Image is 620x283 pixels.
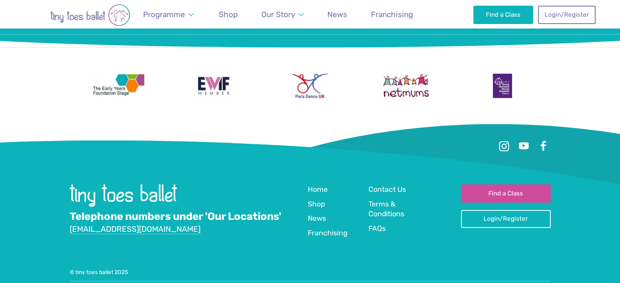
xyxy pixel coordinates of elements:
img: tiny toes ballet [70,184,177,206]
span: News [327,10,347,19]
a: Programme [139,5,198,24]
span: Shop [219,10,238,19]
span: Programme [143,10,185,19]
a: Facebook [536,139,551,154]
span: Terms & Conditions [368,200,404,218]
img: Para Dance UK [292,74,327,98]
a: News [324,5,351,24]
span: News [308,214,326,222]
a: Instagram [497,139,512,154]
a: News [308,213,326,224]
span: Franchising [308,229,348,237]
a: Telephone numbers under 'Our Locations' [70,210,281,223]
span: Contact Us [368,185,406,193]
a: Franchising [308,228,348,239]
a: Shop [215,5,242,24]
a: Our Story [257,5,307,24]
a: Find a Class [473,6,533,24]
a: Go to home page [70,201,177,208]
span: Our Story [261,10,295,19]
a: Login/Register [538,6,595,24]
img: The Early Years Foundation Stage [91,74,145,98]
span: Franchising [371,10,413,19]
a: Terms & Conditions [368,199,422,220]
img: Encouraging Women Into Franchising [194,74,233,98]
span: Home [308,185,328,193]
a: Youtube [516,139,531,154]
a: Contact Us [368,184,406,195]
div: © tiny toes ballet 2025 [70,268,551,276]
img: tiny toes ballet [25,4,155,26]
span: FAQs [368,224,386,233]
a: Login/Register [461,210,551,228]
a: [EMAIL_ADDRESS][DOMAIN_NAME] [70,224,201,235]
a: Franchising [367,5,417,24]
a: Home [308,184,328,195]
a: Shop [308,199,325,210]
a: Find a Class [461,184,551,202]
a: FAQs [368,224,386,235]
span: Shop [308,200,325,208]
